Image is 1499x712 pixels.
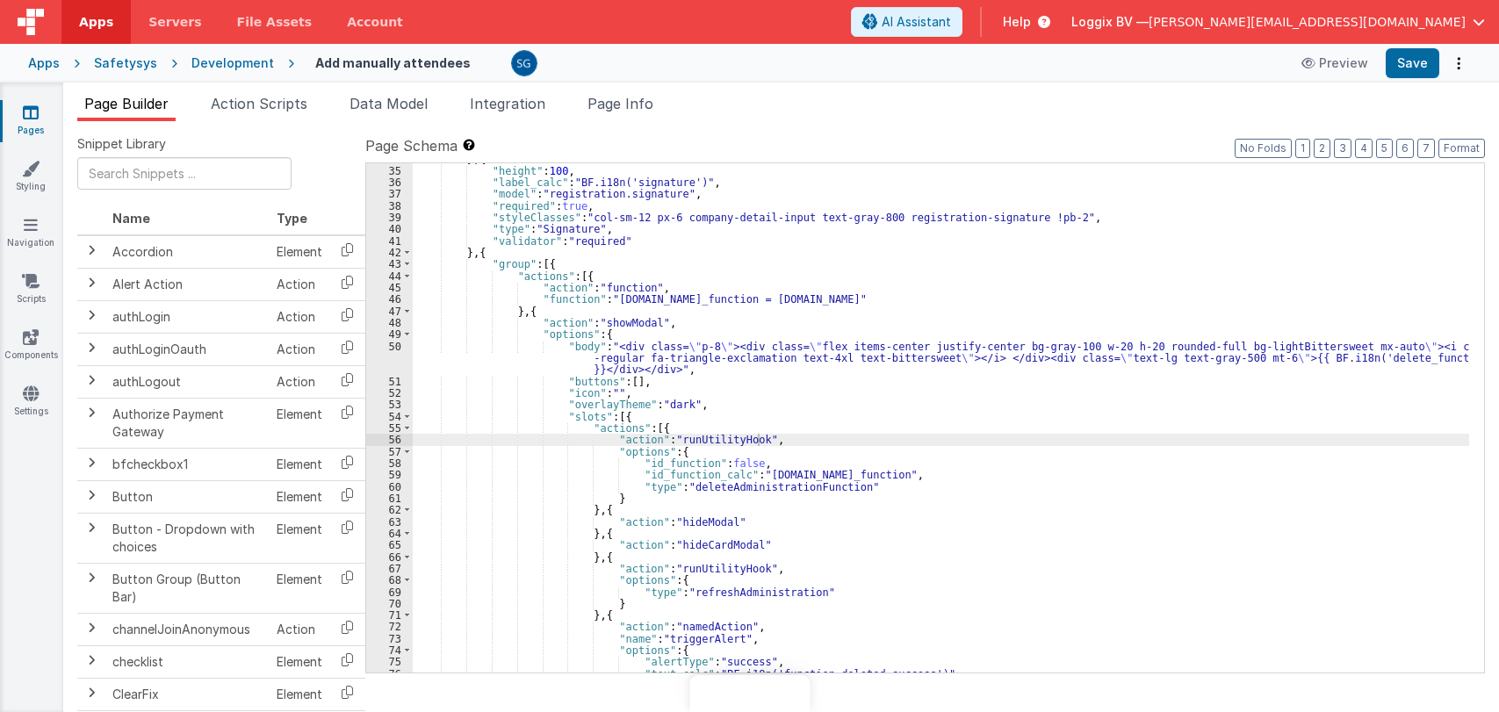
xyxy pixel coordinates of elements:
div: 71 [366,609,413,621]
div: 58 [366,457,413,469]
div: 47 [366,306,413,317]
div: 43 [366,258,413,270]
td: Button - Dropdown with choices [105,513,270,563]
td: authLogin [105,300,270,333]
td: Element [270,645,329,678]
div: 68 [366,574,413,586]
div: 57 [366,446,413,457]
div: 75 [366,656,413,667]
span: Servers [148,13,201,31]
td: authLogout [105,365,270,398]
span: Loggix BV — [1071,13,1149,31]
span: Data Model [350,95,428,112]
td: Accordion [105,235,270,269]
td: Element [270,513,329,563]
div: 70 [366,598,413,609]
div: 49 [366,328,413,340]
button: 7 [1417,139,1435,158]
td: Button [105,480,270,513]
span: Apps [79,13,113,31]
td: Action [270,300,329,333]
button: Options [1446,51,1471,76]
div: 56 [366,434,413,445]
span: Name [112,211,150,226]
button: 4 [1355,139,1373,158]
td: Element [270,678,329,710]
div: 55 [366,422,413,434]
iframe: Marker.io feedback button [689,675,810,712]
td: channelJoinAnonymous [105,613,270,645]
td: authLoginOauth [105,333,270,365]
div: 72 [366,621,413,632]
td: bfcheckbox1 [105,448,270,480]
span: [PERSON_NAME][EMAIL_ADDRESS][DOMAIN_NAME] [1149,13,1466,31]
button: No Folds [1235,139,1292,158]
span: Action Scripts [211,95,307,112]
td: Element [270,235,329,269]
span: Snippet Library [77,135,166,153]
button: AI Assistant [851,7,962,37]
button: 1 [1295,139,1310,158]
td: Action [270,268,329,300]
td: Action [270,365,329,398]
span: Page Info [587,95,653,112]
button: Loggix BV — [PERSON_NAME][EMAIL_ADDRESS][DOMAIN_NAME] [1071,13,1485,31]
div: 37 [366,188,413,199]
button: 6 [1396,139,1414,158]
button: Save [1386,48,1439,78]
div: 59 [366,469,413,480]
span: Page Builder [84,95,169,112]
div: 74 [366,644,413,656]
span: Help [1003,13,1031,31]
div: 36 [366,176,413,188]
td: Authorize Payment Gateway [105,398,270,448]
div: 60 [366,481,413,493]
div: 73 [366,633,413,644]
div: 67 [366,563,413,574]
div: Safetysys [94,54,157,72]
td: Button Group (Button Bar) [105,563,270,613]
span: Page Schema [365,135,458,156]
td: Element [270,480,329,513]
div: 41 [366,235,413,247]
input: Search Snippets ... [77,157,292,190]
button: Format [1438,139,1485,158]
div: 65 [366,539,413,550]
div: 51 [366,376,413,387]
div: 53 [366,399,413,410]
td: checklist [105,645,270,678]
div: 45 [366,282,413,293]
div: 63 [366,516,413,528]
td: Element [270,448,329,480]
span: File Assets [237,13,313,31]
div: Development [191,54,274,72]
div: 39 [366,212,413,223]
div: 35 [366,165,413,176]
div: 46 [366,293,413,305]
div: 66 [366,551,413,563]
div: 38 [366,200,413,212]
button: 3 [1334,139,1351,158]
div: 50 [366,341,413,376]
td: Element [270,398,329,448]
button: 2 [1314,139,1330,158]
span: Integration [470,95,545,112]
span: AI Assistant [882,13,951,31]
button: Preview [1291,49,1379,77]
td: Alert Action [105,268,270,300]
div: 48 [366,317,413,328]
div: 52 [366,387,413,399]
div: 76 [366,668,413,680]
img: 385c22c1e7ebf23f884cbf6fb2c72b80 [512,51,537,76]
div: 64 [366,528,413,539]
button: 5 [1376,139,1393,158]
div: 69 [366,586,413,598]
div: 61 [366,493,413,504]
td: ClearFix [105,678,270,710]
span: Type [277,211,307,226]
div: 62 [366,504,413,515]
div: 54 [366,411,413,422]
div: Apps [28,54,60,72]
td: Action [270,613,329,645]
h4: Add manually attendees [315,56,471,69]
